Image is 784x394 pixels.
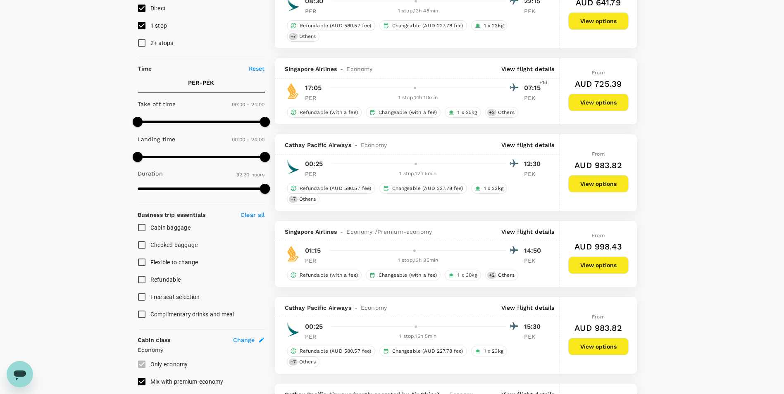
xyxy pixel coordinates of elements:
[487,272,496,279] span: + 2
[485,270,518,280] div: +2Others
[379,183,467,194] div: Changeable (AUD 227.78 fee)
[287,270,362,280] div: Refundable (with a fee)
[150,311,234,318] span: Complimentary drinks and meal
[539,79,548,87] span: +1d
[296,272,361,279] span: Refundable (with a fee)
[296,109,361,116] span: Refundable (with a fee)
[289,33,298,40] span: + 7
[305,322,323,332] p: 00:25
[285,304,351,312] span: Cathay Pacific Airways
[568,94,629,111] button: View options
[331,7,506,15] div: 1 stop , 13h 45min
[574,240,622,253] h6: AUD 998.43
[249,64,265,73] p: Reset
[501,65,555,73] p: View flight details
[232,137,265,142] span: 00:00 - 24:00
[481,348,507,355] span: 1 x 23kg
[236,172,265,178] span: 32.20 hours
[481,185,507,192] span: 1 x 23kg
[232,102,265,107] span: 00:00 - 24:00
[188,78,214,87] p: PER - PEK
[574,321,622,335] h6: AUD 983.82
[150,5,166,12] span: Direct
[592,151,605,157] span: From
[150,276,181,283] span: Refundable
[285,65,337,73] span: Singapore Airlines
[305,170,326,178] p: PER
[150,40,174,46] span: 2+ stops
[524,83,545,93] p: 07:15
[575,77,622,90] h6: AUD 725.39
[379,346,467,356] div: Changeable (AUD 227.78 fee)
[592,233,605,238] span: From
[501,228,555,236] p: View flight details
[574,159,622,172] h6: AUD 983.82
[287,20,375,31] div: Refundable (AUD 580.57 fee)
[138,169,163,178] p: Duration
[389,348,467,355] span: Changeable (AUD 227.78 fee)
[481,22,507,29] span: 1 x 23kg
[287,346,375,356] div: Refundable (AUD 580.57 fee)
[351,141,361,149] span: -
[568,256,629,274] button: View options
[485,107,518,118] div: +2Others
[305,159,323,169] p: 00:25
[524,256,545,265] p: PEK
[305,83,322,93] p: 17:05
[296,358,319,366] span: Others
[241,211,265,219] p: Clear all
[379,20,467,31] div: Changeable (AUD 227.78 fee)
[524,159,545,169] p: 12:30
[7,361,33,387] iframe: Button to launch messaging window
[361,304,387,312] span: Economy
[150,224,191,231] span: Cabin baggage
[337,65,346,73] span: -
[501,304,555,312] p: View flight details
[296,196,319,203] span: Others
[296,22,375,29] span: Refundable (AUD 580.57 fee)
[592,70,605,76] span: From
[285,228,337,236] span: Singapore Airlines
[592,314,605,320] span: From
[138,211,206,218] strong: Business trip essentials
[138,100,176,108] p: Take off time
[150,259,198,266] span: Flexible to change
[138,135,176,143] p: Landing time
[305,7,326,15] p: PER
[305,246,321,256] p: 01:15
[285,141,351,149] span: Cathay Pacific Airways
[285,83,301,99] img: SQ
[346,65,372,73] span: Economy
[524,7,545,15] p: PEK
[454,109,480,116] span: 1 x 25kg
[524,94,545,102] p: PEK
[287,31,319,42] div: +7Others
[501,141,555,149] p: View flight details
[454,272,480,279] span: 1 x 30kg
[487,109,496,116] span: + 2
[296,185,375,192] span: Refundable (AUD 580.57 fee)
[495,272,518,279] span: Others
[331,94,506,102] div: 1 stop , 14h 10min
[138,64,152,73] p: Time
[287,107,362,118] div: Refundable (with a fee)
[524,246,545,256] p: 14:50
[289,358,298,366] span: + 7
[337,228,346,236] span: -
[287,356,319,367] div: +7Others
[289,196,298,203] span: + 7
[524,170,545,178] p: PEK
[377,228,432,236] span: Premium-economy
[285,321,301,338] img: CX
[287,183,375,194] div: Refundable (AUD 580.57 fee)
[361,141,387,149] span: Economy
[351,304,361,312] span: -
[568,12,629,30] button: View options
[296,33,319,40] span: Others
[296,348,375,355] span: Refundable (AUD 580.57 fee)
[331,332,506,341] div: 1 stop , 15h 5min
[150,242,198,248] span: Checked baggage
[305,332,326,341] p: PER
[138,337,171,343] strong: Cabin class
[285,159,301,175] img: CX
